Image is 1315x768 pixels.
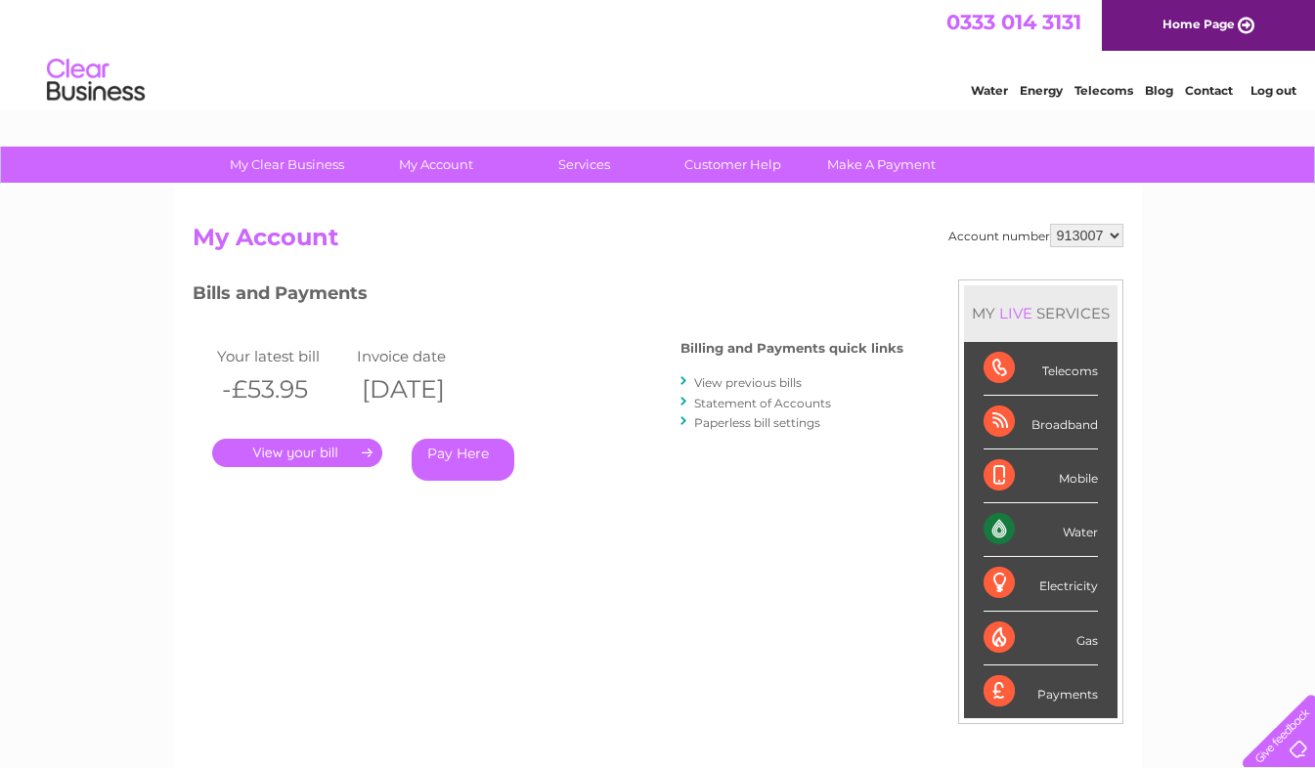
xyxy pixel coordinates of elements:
[694,375,802,390] a: View previous bills
[694,396,831,410] a: Statement of Accounts
[206,147,368,183] a: My Clear Business
[984,665,1098,718] div: Payments
[680,341,903,356] h4: Billing and Payments quick links
[197,11,1120,95] div: Clear Business is a trading name of Verastar Limited (registered in [GEOGRAPHIC_DATA] No. 3667643...
[46,51,146,110] img: logo.png
[212,369,353,409] th: -£53.95
[984,449,1098,503] div: Mobile
[984,396,1098,449] div: Broadband
[1185,83,1233,98] a: Contact
[212,343,353,369] td: Your latest bill
[412,439,514,481] a: Pay Here
[193,224,1123,261] h2: My Account
[355,147,516,183] a: My Account
[984,557,1098,611] div: Electricity
[971,83,1008,98] a: Water
[984,612,1098,665] div: Gas
[193,279,903,314] h3: Bills and Payments
[948,224,1123,247] div: Account number
[212,439,382,467] a: .
[801,147,962,183] a: Make A Payment
[984,342,1098,396] div: Telecoms
[995,304,1036,322] div: LIVE
[1020,83,1063,98] a: Energy
[1074,83,1133,98] a: Telecoms
[1250,83,1296,98] a: Log out
[652,147,813,183] a: Customer Help
[1145,83,1173,98] a: Blog
[352,369,493,409] th: [DATE]
[984,503,1098,557] div: Water
[504,147,665,183] a: Services
[964,285,1118,341] div: MY SERVICES
[946,10,1081,34] a: 0333 014 3131
[694,415,820,430] a: Paperless bill settings
[352,343,493,369] td: Invoice date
